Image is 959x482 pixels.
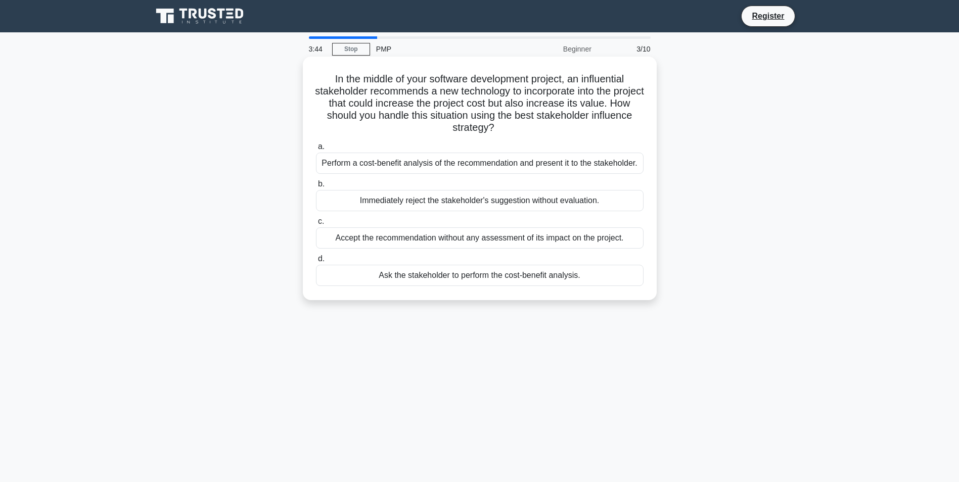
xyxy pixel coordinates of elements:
div: Perform a cost-benefit analysis of the recommendation and present it to the stakeholder. [316,153,644,174]
div: 3/10 [598,39,657,59]
div: PMP [370,39,509,59]
span: d. [318,254,325,263]
span: c. [318,217,324,225]
div: Ask the stakeholder to perform the cost-benefit analysis. [316,265,644,286]
div: Accept the recommendation without any assessment of its impact on the project. [316,227,644,249]
span: b. [318,179,325,188]
h5: In the middle of your software development project, an influential stakeholder recommends a new t... [315,73,645,134]
span: a. [318,142,325,151]
div: Beginner [509,39,598,59]
div: 3:44 [303,39,332,59]
a: Register [746,10,790,22]
a: Stop [332,43,370,56]
div: Immediately reject the stakeholder's suggestion without evaluation. [316,190,644,211]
